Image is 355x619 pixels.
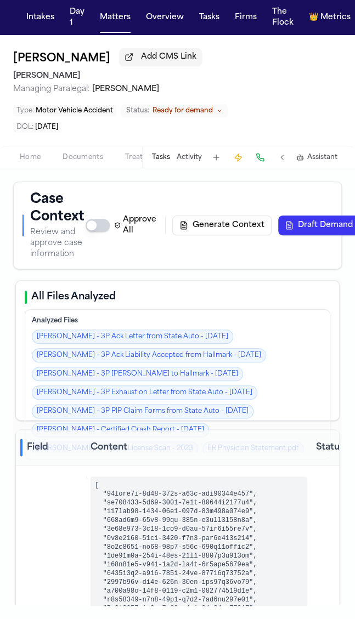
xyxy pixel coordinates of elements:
[13,105,116,116] button: Edit Type: Motor Vehicle Accident
[141,52,196,63] span: Add CMS Link
[268,2,298,33] button: The Flock
[307,153,337,162] span: Assistant
[152,153,170,162] button: Tasks
[296,153,337,162] button: Assistant
[86,430,312,465] th: Content
[30,227,86,260] p: Review and approve case information
[13,50,110,67] button: Edit matter name
[63,153,103,162] span: Documents
[35,124,58,130] span: [DATE]
[32,316,323,325] div: Analyzed Files
[13,122,61,133] button: Edit DOL: 2024-05-31
[16,107,34,114] span: Type :
[125,153,161,162] span: Treatment
[13,50,110,67] h1: [PERSON_NAME]
[65,2,89,33] button: Day 1
[20,439,82,456] div: Field
[209,150,224,165] button: Add Task
[126,106,149,115] span: Status:
[36,107,113,114] span: Motor Vehicle Accident
[172,215,272,235] button: Generate Context
[32,348,266,362] a: [PERSON_NAME] - 3P Ack Liability Accepted from Hallmark - [DATE]
[305,8,355,27] button: crownMetrics
[16,124,33,130] span: DOL :
[32,367,243,381] a: [PERSON_NAME] - 3P [PERSON_NAME] to Hallmark - [DATE]
[13,85,90,93] span: Managing Paralegal:
[153,106,213,115] span: Ready for demand
[230,8,261,27] button: Firms
[119,48,202,66] button: Add CMS Link
[31,289,116,305] h2: All Files Analyzed
[13,70,342,83] h2: [PERSON_NAME]
[121,104,228,117] button: Change status from Ready for demand
[32,385,257,400] a: [PERSON_NAME] - 3P Exhaustion Letter from State Auto - [DATE]
[177,153,202,162] button: Activity
[22,8,59,27] button: Intakes
[230,150,246,165] button: Create Immediate Task
[32,404,253,418] a: [PERSON_NAME] - 3P PIP Claim Forms from State Auto - [DATE]
[95,8,135,27] button: Matters
[92,85,159,93] span: [PERSON_NAME]
[32,330,233,344] a: [PERSON_NAME] - 3P Ack Letter from State Auto - [DATE]
[252,150,268,165] button: Make a Call
[20,153,41,162] span: Home
[32,423,209,437] a: [PERSON_NAME] - Certified Crash Report - [DATE]
[114,214,159,236] label: Approve All
[195,8,224,27] button: Tasks
[142,8,188,27] button: Overview
[30,191,86,226] h1: Case Context
[312,430,348,465] th: Status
